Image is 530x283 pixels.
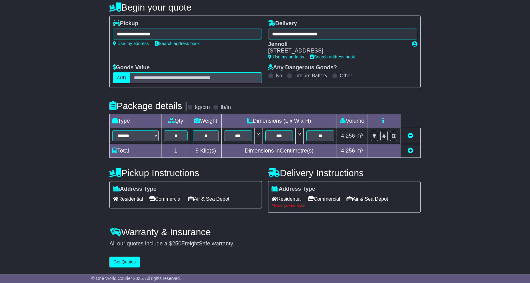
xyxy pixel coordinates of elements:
[310,54,355,59] a: Search address book
[172,240,181,247] span: 250
[113,194,143,204] span: Residential
[113,64,150,71] label: Goods Value
[340,73,352,79] label: Other
[221,104,231,111] label: lb/in
[161,114,190,128] td: Qty
[109,101,187,111] h4: Package details |
[110,144,161,158] td: Total
[196,148,199,154] span: 9
[113,186,157,193] label: Address Type
[276,73,282,79] label: No
[109,2,421,12] h4: Begin your quote
[221,114,337,128] td: Dimensions (L x W x H)
[109,257,140,267] button: Get Quotes
[188,194,230,204] span: Air & Sea Depot
[268,48,406,54] div: [STREET_ADDRESS]
[91,276,181,281] span: © One World Courier 2025. All rights reserved.
[190,144,222,158] td: Kilo(s)
[268,41,406,48] div: Jennoli
[268,20,297,27] label: Delivery
[341,148,355,154] span: 4.256
[109,227,421,237] h4: Warranty & Insurance
[347,194,388,204] span: Air & Sea Depot
[408,133,413,139] a: Remove this item
[149,194,181,204] span: Commercial
[109,240,421,247] div: All our quotes include a $ FreightSafe warranty.
[272,186,315,193] label: Address Type
[361,147,364,152] sup: 3
[272,204,417,208] div: Please provide value
[268,64,337,71] label: Any Dangerous Goods?
[308,194,340,204] span: Commercial
[296,128,304,144] td: x
[155,41,200,46] a: Search address book
[195,104,210,111] label: kg/cm
[268,168,421,178] h4: Delivery Instructions
[337,114,368,128] td: Volume
[109,168,262,178] h4: Pickup Instructions
[190,114,222,128] td: Weight
[113,72,130,83] label: AUD
[272,194,302,204] span: Residential
[356,133,364,139] span: m
[113,41,149,46] a: Use my address
[254,128,263,144] td: x
[161,144,190,158] td: 1
[361,132,364,137] sup: 3
[113,20,138,27] label: Pickup
[356,148,364,154] span: m
[408,148,413,154] a: Add new item
[294,73,328,79] label: Lithium Battery
[221,144,337,158] td: Dimensions in Centimetre(s)
[341,133,355,139] span: 4.256
[268,54,304,59] a: Use my address
[110,114,161,128] td: Type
